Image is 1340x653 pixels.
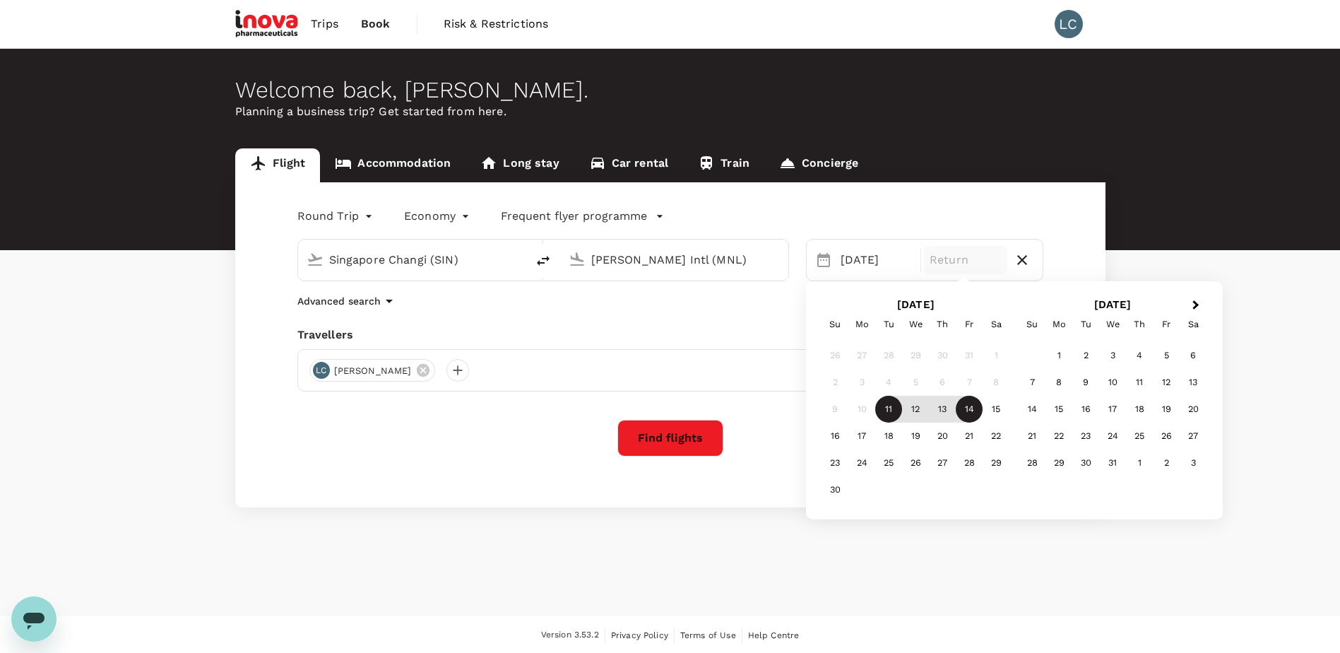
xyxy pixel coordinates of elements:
[326,364,420,378] span: [PERSON_NAME]
[1072,342,1099,369] div: Choose Tuesday, December 2nd, 2025
[680,628,736,643] a: Terms of Use
[929,311,956,338] div: Thursday
[617,420,723,457] button: Find flights
[611,628,668,643] a: Privacy Policy
[501,208,664,225] button: Frequent flyer programme
[848,396,875,423] div: Not available Monday, November 10th, 2025
[297,326,1043,343] div: Travellers
[956,449,983,476] div: Choose Friday, November 28th, 2025
[1045,449,1072,476] div: Choose Monday, December 29th, 2025
[683,148,764,182] a: Train
[1099,423,1126,449] div: Choose Wednesday, December 24th, 2025
[748,628,800,643] a: Help Centre
[297,294,381,308] p: Advanced search
[591,249,759,271] input: Going to
[822,311,848,338] div: Sunday
[235,8,300,40] img: iNova Pharmaceuticals
[848,342,875,369] div: Not available Monday, October 27th, 2025
[822,449,848,476] div: Choose Sunday, November 23rd, 2025
[1180,369,1206,396] div: Choose Saturday, December 13th, 2025
[313,362,330,379] div: LC
[764,148,873,182] a: Concierge
[320,148,466,182] a: Accommodation
[835,246,918,274] div: [DATE]
[1180,449,1206,476] div: Choose Saturday, January 3rd, 2026
[875,423,902,449] div: Choose Tuesday, November 18th, 2025
[311,16,338,33] span: Trips
[680,630,736,640] span: Terms of Use
[235,103,1105,120] p: Planning a business trip? Get started from here.
[875,342,902,369] div: Not available Tuesday, October 28th, 2025
[983,423,1009,449] div: Choose Saturday, November 22nd, 2025
[1019,342,1206,476] div: Month December, 2025
[444,16,549,33] span: Risk & Restrictions
[1019,396,1045,423] div: Choose Sunday, December 14th, 2025
[748,630,800,640] span: Help Centre
[1153,311,1180,338] div: Friday
[930,252,1002,269] p: Return
[983,449,1009,476] div: Choose Saturday, November 29th, 2025
[1186,295,1209,317] button: Next Month
[1126,449,1153,476] div: Choose Thursday, January 1st, 2026
[526,244,560,278] button: delete
[1055,10,1083,38] div: LC
[1099,369,1126,396] div: Choose Wednesday, December 10th, 2025
[1153,396,1180,423] div: Choose Friday, December 19th, 2025
[778,258,781,261] button: Open
[1153,423,1180,449] div: Choose Friday, December 26th, 2025
[902,396,929,423] div: Choose Wednesday, November 12th, 2025
[902,369,929,396] div: Not available Wednesday, November 5th, 2025
[1180,423,1206,449] div: Choose Saturday, December 27th, 2025
[235,148,321,182] a: Flight
[1126,342,1153,369] div: Choose Thursday, December 4th, 2025
[929,396,956,423] div: Choose Thursday, November 13th, 2025
[1180,342,1206,369] div: Choose Saturday, December 6th, 2025
[848,311,875,338] div: Monday
[1180,396,1206,423] div: Choose Saturday, December 20th, 2025
[1045,369,1072,396] div: Choose Monday, December 8th, 2025
[902,311,929,338] div: Wednesday
[1045,396,1072,423] div: Choose Monday, December 15th, 2025
[1153,369,1180,396] div: Choose Friday, December 12th, 2025
[956,396,983,423] div: Choose Friday, November 14th, 2025
[1019,369,1045,396] div: Choose Sunday, December 7th, 2025
[902,423,929,449] div: Choose Wednesday, November 19th, 2025
[309,359,436,382] div: LC[PERSON_NAME]
[1045,342,1072,369] div: Choose Monday, December 1st, 2025
[983,311,1009,338] div: Saturday
[1014,298,1211,311] h2: [DATE]
[574,148,684,182] a: Car rental
[929,449,956,476] div: Choose Thursday, November 27th, 2025
[822,342,848,369] div: Not available Sunday, October 26th, 2025
[1019,311,1045,338] div: Sunday
[1099,342,1126,369] div: Choose Wednesday, December 3rd, 2025
[1072,369,1099,396] div: Choose Tuesday, December 9th, 2025
[235,77,1105,103] div: Welcome back , [PERSON_NAME] .
[902,449,929,476] div: Choose Wednesday, November 26th, 2025
[297,205,376,228] div: Round Trip
[1072,396,1099,423] div: Choose Tuesday, December 16th, 2025
[1072,449,1099,476] div: Choose Tuesday, December 30th, 2025
[1153,342,1180,369] div: Choose Friday, December 5th, 2025
[822,476,848,503] div: Choose Sunday, November 30th, 2025
[848,449,875,476] div: Choose Monday, November 24th, 2025
[1045,311,1072,338] div: Monday
[929,342,956,369] div: Not available Thursday, October 30th, 2025
[501,208,647,225] p: Frequent flyer programme
[929,369,956,396] div: Not available Thursday, November 6th, 2025
[1126,369,1153,396] div: Choose Thursday, December 11th, 2025
[983,342,1009,369] div: Not available Saturday, November 1st, 2025
[848,369,875,396] div: Not available Monday, November 3rd, 2025
[875,449,902,476] div: Choose Tuesday, November 25th, 2025
[902,342,929,369] div: Not available Wednesday, October 29th, 2025
[1153,449,1180,476] div: Choose Friday, January 2nd, 2026
[1045,423,1072,449] div: Choose Monday, December 22nd, 2025
[956,311,983,338] div: Friday
[822,369,848,396] div: Not available Sunday, November 2nd, 2025
[11,596,57,642] iframe: Button to launch messaging window
[329,249,497,271] input: Depart from
[1072,423,1099,449] div: Choose Tuesday, December 23rd, 2025
[1072,311,1099,338] div: Tuesday
[822,423,848,449] div: Choose Sunday, November 16th, 2025
[848,423,875,449] div: Choose Monday, November 17th, 2025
